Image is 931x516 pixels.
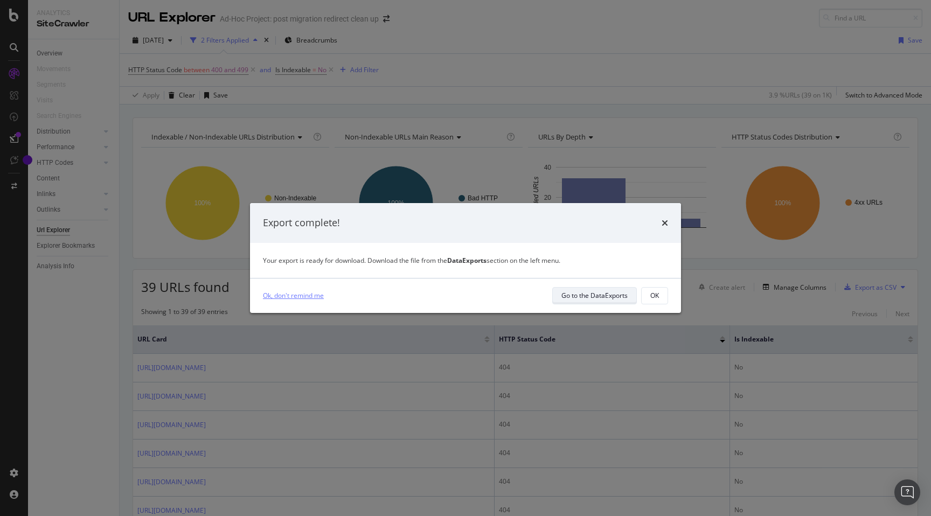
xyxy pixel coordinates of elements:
div: times [662,216,668,230]
div: OK [650,291,659,300]
div: Your export is ready for download. Download the file from the [263,256,668,265]
div: Export complete! [263,216,340,230]
strong: DataExports [447,256,487,265]
button: OK [641,287,668,304]
a: Ok, don't remind me [263,290,324,301]
div: Open Intercom Messenger [894,479,920,505]
div: Go to the DataExports [561,291,628,300]
div: modal [250,203,681,313]
span: section on the left menu. [447,256,560,265]
button: Go to the DataExports [552,287,637,304]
